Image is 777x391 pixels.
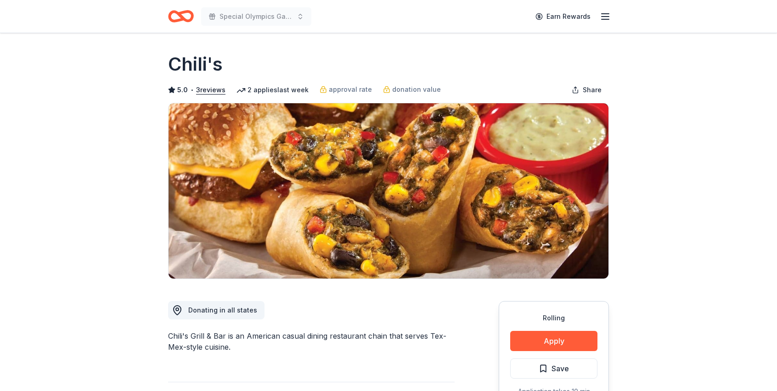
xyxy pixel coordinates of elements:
[220,11,293,22] span: Special Olympics Gaston County 5K
[191,86,194,94] span: •
[564,81,609,99] button: Share
[383,84,441,95] a: donation value
[177,84,188,95] span: 5.0
[196,84,225,95] button: 3reviews
[510,358,597,379] button: Save
[201,7,311,26] button: Special Olympics Gaston County 5K
[320,84,372,95] a: approval rate
[168,51,223,77] h1: Chili's
[510,331,597,351] button: Apply
[168,6,194,27] a: Home
[169,103,608,279] img: Image for Chili's
[168,330,455,352] div: Chili's Grill & Bar is an American casual dining restaurant chain that serves Tex-Mex-style cuisine.
[236,84,309,95] div: 2 applies last week
[392,84,441,95] span: donation value
[552,363,569,374] span: Save
[510,313,597,324] div: Rolling
[329,84,372,95] span: approval rate
[583,84,602,95] span: Share
[530,8,596,25] a: Earn Rewards
[188,306,257,314] span: Donating in all states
